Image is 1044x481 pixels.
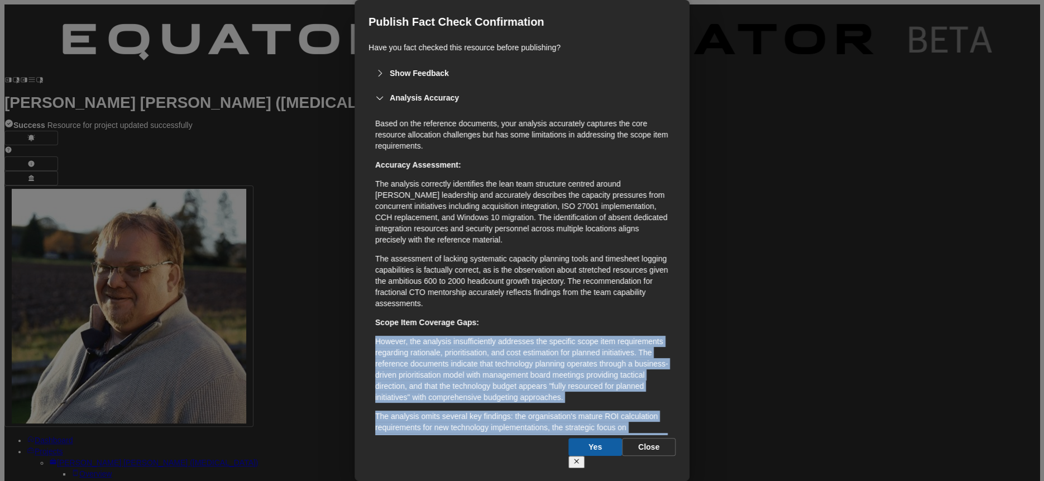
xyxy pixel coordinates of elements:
[368,61,676,85] button: Show Feedback
[375,318,479,327] strong: Scope Item Coverage Gaps:
[375,336,669,403] p: However, the analysis insufficiently addresses the specific scope item requirements regarding rat...
[375,160,461,169] strong: Accuracy Assessment:
[375,253,669,309] p: The assessment of lacking systematic capacity planning tools and timesheet logging capabilities i...
[568,438,622,456] button: Yes
[375,178,669,245] p: The analysis correctly identifies the lean team structure centred around [PERSON_NAME] leadership...
[375,411,669,466] p: The analysis omits several key findings: the organisation's mature ROI calculation requirements f...
[390,68,449,79] strong: Show Feedback
[368,85,676,110] button: Analysis Accuracy
[622,438,676,456] button: Close
[375,118,669,151] p: Based on the reference documents, your analysis accurately captures the core resource allocation ...
[368,42,676,53] p: Have you fact checked this resource before publishing?
[390,92,459,103] strong: Analysis Accuracy
[368,14,676,30] h2: Publish Fact Check Confirmation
